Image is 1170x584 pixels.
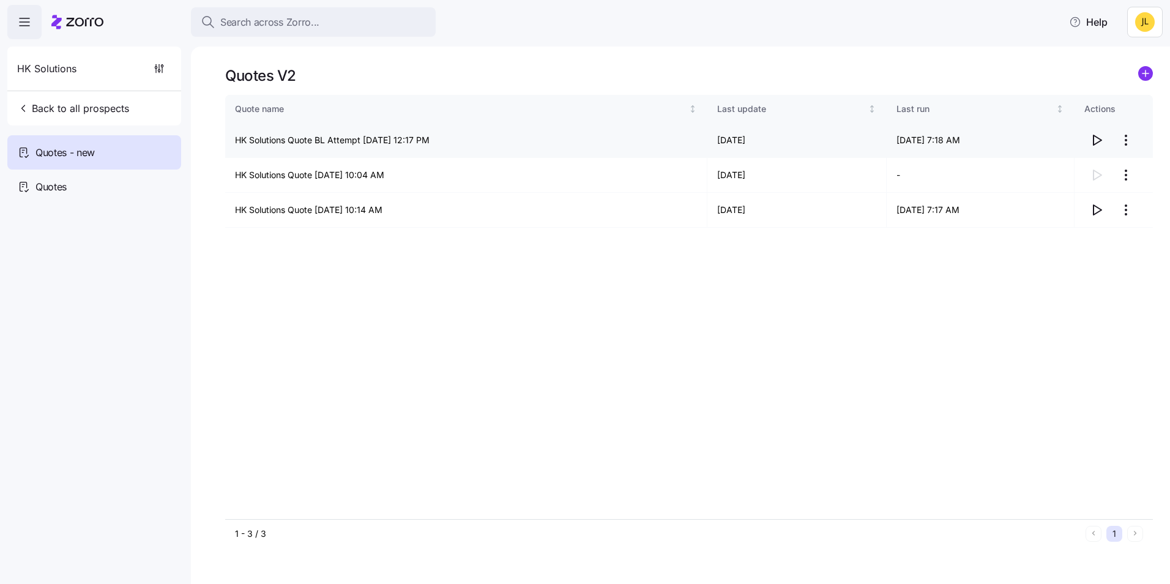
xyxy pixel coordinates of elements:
[17,61,76,77] span: HK Solutions
[717,102,865,116] div: Last update
[225,193,707,228] td: HK Solutions Quote [DATE] 10:14 AM
[35,145,95,160] span: Quotes - new
[707,95,887,123] th: Last updateNot sorted
[7,135,181,170] a: Quotes - new
[868,105,876,113] div: Not sorted
[1086,526,1101,542] button: Previous page
[225,158,707,193] td: HK Solutions Quote [DATE] 10:04 AM
[1106,526,1122,542] button: 1
[1056,105,1064,113] div: Not sorted
[1138,66,1153,81] svg: add icon
[887,158,1075,193] td: -
[887,95,1075,123] th: Last runNot sorted
[707,193,887,228] td: [DATE]
[887,193,1075,228] td: [DATE] 7:17 AM
[1069,15,1108,29] span: Help
[896,102,1054,116] div: Last run
[1084,102,1143,116] div: Actions
[707,123,887,158] td: [DATE]
[225,95,707,123] th: Quote nameNot sorted
[191,7,436,37] button: Search across Zorro...
[235,102,686,116] div: Quote name
[707,158,887,193] td: [DATE]
[688,105,697,113] div: Not sorted
[235,528,1081,540] div: 1 - 3 / 3
[225,66,296,85] h1: Quotes V2
[7,170,181,204] a: Quotes
[35,179,67,195] span: Quotes
[17,101,129,116] span: Back to all prospects
[1059,10,1117,34] button: Help
[887,123,1075,158] td: [DATE] 7:18 AM
[225,123,707,158] td: HK Solutions Quote BL Attempt [DATE] 12:17 PM
[1135,12,1155,32] img: 4bbb7b38fb27464b0c02eb484b724bf2
[12,96,134,121] button: Back to all prospects
[1127,526,1143,542] button: Next page
[1138,66,1153,85] a: add icon
[220,15,319,30] span: Search across Zorro...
